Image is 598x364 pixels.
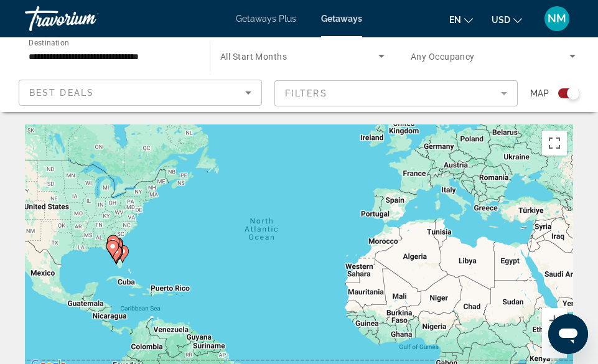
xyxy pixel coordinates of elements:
[542,334,567,358] button: Zoom out
[321,14,362,24] a: Getaways
[542,308,567,333] button: Zoom in
[492,11,522,29] button: Change currency
[29,85,251,100] mat-select: Sort by
[541,6,573,32] button: User Menu
[492,15,510,25] span: USD
[220,52,287,62] span: All Start Months
[29,88,94,98] span: Best Deals
[548,12,566,25] span: NM
[274,80,518,107] button: Filter
[449,11,473,29] button: Change language
[530,85,549,102] span: Map
[29,38,69,47] span: Destination
[236,14,296,24] a: Getaways Plus
[411,52,475,62] span: Any Occupancy
[449,15,461,25] span: en
[548,314,588,354] iframe: Button to launch messaging window
[25,2,149,35] a: Travorium
[542,131,567,156] button: Toggle fullscreen view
